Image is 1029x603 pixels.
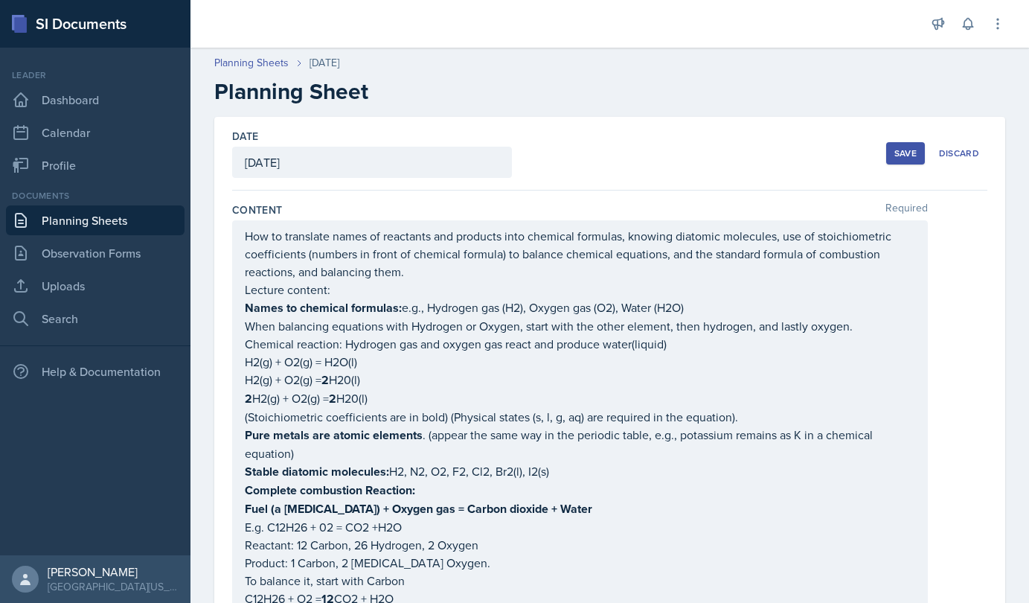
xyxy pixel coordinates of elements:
[245,426,915,462] p: . (appear the same way in the periodic table, e.g., potassium remains as K in a chemical equation)
[48,579,179,594] div: [GEOGRAPHIC_DATA][US_STATE]
[245,463,389,480] strong: Stable diatomic molecules:
[245,554,915,572] p: Product: 1 Carbon, 2 [MEDICAL_DATA] Oxygen.
[6,357,185,386] div: Help & Documentation
[245,462,915,481] p: H2, N2, O2, F2, Cl2, Br2(l), I2(s)
[48,564,179,579] div: [PERSON_NAME]
[886,142,925,165] button: Save
[931,142,987,165] button: Discard
[321,371,329,389] strong: 2
[6,85,185,115] a: Dashboard
[894,147,917,159] div: Save
[6,118,185,147] a: Calendar
[245,317,915,335] p: When balancing equations with Hydrogen or Oxygen, start with the other element, then hydrogen, an...
[6,68,185,82] div: Leader
[245,299,402,316] strong: Names to chemical formulas:
[939,147,979,159] div: Discard
[245,281,915,299] p: Lecture content:
[245,408,915,426] p: (Stoichiometric coefficients are in bold) (Physical states (s, l, g, aq) are required in the equa...
[885,202,928,217] span: Required
[245,536,915,554] p: Reactant: 12 Carbon, 26 Hydrogen, 2 Oxygen
[245,353,915,371] p: H2(g) + O2(g) = H2O(l)
[245,427,423,444] strong: Pure metals are atomic elements
[232,202,282,217] label: Content
[6,271,185,301] a: Uploads
[329,390,336,407] strong: 2
[245,389,915,408] p: H2(g) + O2(g) = H20(l)
[214,55,289,71] a: Planning Sheets
[245,518,915,536] p: E.g. C12H26 + 02 = CO2 +H2O
[245,500,592,517] strong: Fuel (a [MEDICAL_DATA]) + Oxygen gas = Carbon dioxide + Water
[232,129,258,144] label: Date
[214,78,1005,105] h2: Planning Sheet
[245,371,915,389] p: H2(g) + O2(g) = H20(l)
[310,55,339,71] div: [DATE]
[245,227,915,281] p: How to translate names of reactants and products into chemical formulas, knowing diatomic molecul...
[245,335,915,353] p: Chemical reaction: Hydrogen gas and oxygen gas react and produce water(liquid)
[6,238,185,268] a: Observation Forms
[6,205,185,235] a: Planning Sheets
[245,390,252,407] strong: 2
[6,304,185,334] a: Search
[245,572,915,590] p: To balance it, start with Carbon
[6,189,185,202] div: Documents
[245,299,915,317] p: e.g., Hydrogen gas (H2), Oxygen gas (O2), Water (H2O)
[245,482,415,499] strong: Complete combustion Reaction:
[6,150,185,180] a: Profile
